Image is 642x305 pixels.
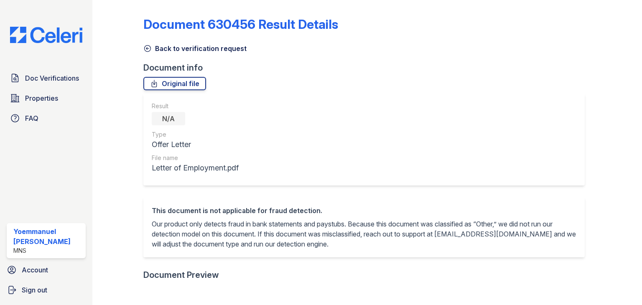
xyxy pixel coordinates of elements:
[152,219,576,249] p: Our product only detects fraud in bank statements and paystubs. Because this document was classif...
[22,285,47,295] span: Sign out
[152,112,185,125] div: N/A
[7,110,86,127] a: FAQ
[13,226,82,247] div: Yoemmanuel [PERSON_NAME]
[152,206,576,216] div: This document is not applicable for fraud detection.
[143,62,591,74] div: Document info
[13,247,82,255] div: MNS
[3,282,89,298] a: Sign out
[25,113,38,123] span: FAQ
[152,154,239,162] div: File name
[25,93,58,103] span: Properties
[7,70,86,86] a: Doc Verifications
[152,162,239,174] div: Letter of Employment.pdf
[25,73,79,83] span: Doc Verifications
[143,17,338,32] a: Document 630456 Result Details
[143,43,247,53] a: Back to verification request
[143,77,206,90] a: Original file
[7,90,86,107] a: Properties
[152,130,239,139] div: Type
[152,139,239,150] div: Offer Letter
[3,262,89,278] a: Account
[22,265,48,275] span: Account
[152,102,239,110] div: Result
[3,27,89,43] img: CE_Logo_Blue-a8612792a0a2168367f1c8372b55b34899dd931a85d93a1a3d3e32e68fde9ad4.png
[143,269,219,281] div: Document Preview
